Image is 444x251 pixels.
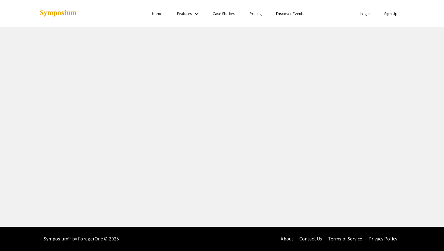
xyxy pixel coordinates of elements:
a: Home [152,11,162,16]
img: Symposium by ForagerOne [39,9,77,17]
mat-icon: Expand Features list [193,10,200,17]
a: Features [177,11,192,16]
a: Privacy Policy [368,236,397,242]
a: About [281,236,293,242]
a: Sign Up [384,11,397,16]
a: Pricing [249,11,262,16]
a: Contact Us [299,236,322,242]
a: Case Studies [213,11,235,16]
div: Symposium™ by ForagerOne © 2025 [44,227,119,251]
a: Login [360,11,370,16]
a: Terms of Service [328,236,362,242]
a: Discover Events [276,11,304,16]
